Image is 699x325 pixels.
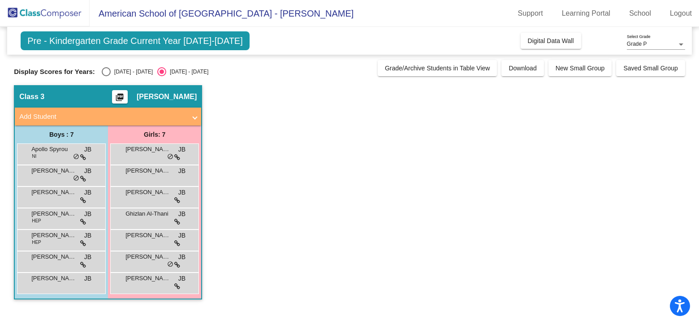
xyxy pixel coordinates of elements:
[31,188,76,197] span: [PERSON_NAME]
[385,65,490,72] span: Grade/Archive Students in Table View
[84,252,91,262] span: JB
[125,166,170,175] span: [PERSON_NAME]
[511,6,550,21] a: Support
[167,153,173,160] span: do_not_disturb_alt
[663,6,699,21] a: Logout
[501,60,544,76] button: Download
[178,166,186,176] span: JB
[178,188,186,197] span: JB
[178,231,186,240] span: JB
[509,65,536,72] span: Download
[166,68,208,76] div: [DATE] - [DATE]
[31,252,76,261] span: [PERSON_NAME]
[15,126,108,143] div: Boys : 7
[31,209,76,218] span: [PERSON_NAME] Harbor
[84,166,91,176] span: JB
[167,261,173,268] span: do_not_disturb_alt
[555,6,618,21] a: Learning Portal
[73,175,79,182] span: do_not_disturb_alt
[178,145,186,154] span: JB
[521,33,581,49] button: Digital Data Wall
[137,92,197,101] span: [PERSON_NAME]
[32,217,41,224] span: HEP
[102,67,208,76] mat-radio-group: Select an option
[178,209,186,219] span: JB
[616,60,685,76] button: Saved Small Group
[90,6,354,21] span: American School of [GEOGRAPHIC_DATA] - [PERSON_NAME]
[114,93,125,105] mat-icon: picture_as_pdf
[622,6,658,21] a: School
[14,68,95,76] span: Display Scores for Years:
[112,90,128,104] button: Print Students Details
[84,274,91,283] span: JB
[73,153,79,160] span: do_not_disturb_alt
[31,274,76,283] span: [PERSON_NAME]
[32,153,36,160] span: NI
[125,145,170,154] span: [PERSON_NAME]
[528,37,574,44] span: Digital Data Wall
[378,60,497,76] button: Grade/Archive Students in Table View
[125,274,170,283] span: [PERSON_NAME]
[108,126,201,143] div: Girls: 7
[178,274,186,283] span: JB
[125,231,170,240] span: [PERSON_NAME]
[84,188,91,197] span: JB
[15,108,201,126] mat-expansion-panel-header: Add Student
[627,41,647,47] span: Grade P
[19,112,186,122] mat-panel-title: Add Student
[125,252,170,261] span: [PERSON_NAME]
[178,252,186,262] span: JB
[84,209,91,219] span: JB
[84,145,91,154] span: JB
[32,239,41,246] span: HEP
[623,65,677,72] span: Saved Small Group
[548,60,612,76] button: New Small Group
[125,209,170,218] span: Ghizlan Al-Thani
[556,65,605,72] span: New Small Group
[111,68,153,76] div: [DATE] - [DATE]
[31,166,76,175] span: [PERSON_NAME] Cavalcanti
[21,31,250,50] span: Pre - Kindergarten Grade Current Year [DATE]-[DATE]
[31,231,76,240] span: [PERSON_NAME]
[31,145,76,154] span: Apollo Spyrou
[19,92,44,101] span: Class 3
[84,231,91,240] span: JB
[125,188,170,197] span: [PERSON_NAME]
